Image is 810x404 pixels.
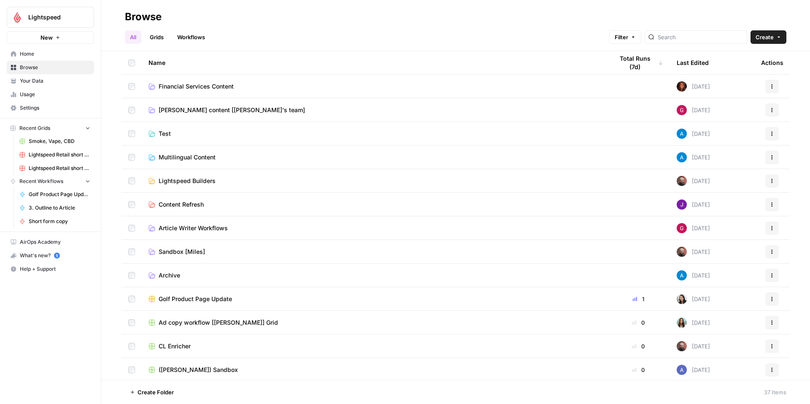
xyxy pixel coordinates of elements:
[148,129,600,138] a: Test
[159,200,204,209] span: Content Refresh
[677,247,687,257] img: b84b62znrkfmbduqy1fsopf3ypjr
[677,129,710,139] div: [DATE]
[145,30,169,44] a: Grids
[658,33,743,41] input: Search
[677,294,710,304] div: [DATE]
[613,295,663,303] div: 1
[7,262,94,276] button: Help + Support
[148,200,600,209] a: Content Refresh
[16,162,94,175] a: Lightspeed Retail short form ad copy - Apparel and Footwear
[20,77,90,85] span: Your Data
[56,253,58,258] text: 5
[148,342,600,350] a: CL Enricher
[148,177,600,185] a: Lightspeed Builders
[7,74,94,88] a: Your Data
[54,253,60,259] a: 5
[138,388,174,396] span: Create Folder
[148,153,600,162] a: Multilingual Content
[677,223,710,233] div: [DATE]
[159,224,228,232] span: Article Writer Workflows
[677,105,710,115] div: [DATE]
[159,295,232,303] span: Golf Product Page Update
[613,366,663,374] div: 0
[7,88,94,101] a: Usage
[20,50,90,58] span: Home
[16,148,94,162] a: Lightspeed Retail short form ad copy - Agnostic
[148,248,600,256] a: Sandbox [Miles]
[20,64,90,71] span: Browse
[159,248,205,256] span: Sandbox [Miles]
[613,318,663,327] div: 0
[677,270,687,280] img: o3cqybgnmipr355j8nz4zpq1mc6x
[751,30,786,44] button: Create
[677,270,710,280] div: [DATE]
[159,366,238,374] span: ([PERSON_NAME]) Sandbox
[7,31,94,44] button: New
[159,106,305,114] span: [PERSON_NAME] content [[PERSON_NAME]'s team]
[20,104,90,112] span: Settings
[159,177,216,185] span: Lightspeed Builders
[19,124,50,132] span: Recent Grids
[148,51,600,74] div: Name
[7,7,94,28] button: Workspace: Lightspeed
[29,218,90,225] span: Short form copy
[613,342,663,350] div: 0
[761,51,783,74] div: Actions
[29,191,90,198] span: Golf Product Page Update
[677,81,687,92] img: 29pd19jyq3m1b2eeoz0umwn6rt09
[172,30,210,44] a: Workflows
[40,33,53,42] span: New
[29,151,90,159] span: Lightspeed Retail short form ad copy - Agnostic
[148,318,600,327] a: Ad copy workflow [[PERSON_NAME]] Grid
[159,82,234,91] span: Financial Services Content
[677,341,710,351] div: [DATE]
[159,342,191,350] span: CL Enricher
[677,105,687,115] img: ca8uqh5btqcs3q7aizhnokptzm0x
[677,176,687,186] img: b84b62znrkfmbduqy1fsopf3ypjr
[677,129,687,139] img: o3cqybgnmipr355j8nz4zpq1mc6x
[148,106,600,114] a: [PERSON_NAME] content [[PERSON_NAME]'s team]
[7,122,94,135] button: Recent Grids
[677,51,709,74] div: Last Edited
[677,365,687,375] img: 6vxtne38ibcn517tl2d222c8605z
[16,215,94,228] a: Short form copy
[29,164,90,172] span: Lightspeed Retail short form ad copy - Apparel and Footwear
[7,235,94,249] a: AirOps Academy
[677,365,710,375] div: [DATE]
[16,201,94,215] a: 3. Outline to Article
[148,366,600,374] a: ([PERSON_NAME]) Sandbox
[677,341,687,351] img: b84b62znrkfmbduqy1fsopf3ypjr
[613,51,663,74] div: Total Runs (7d)
[10,10,25,25] img: Lightspeed Logo
[20,265,90,273] span: Help + Support
[125,10,162,24] div: Browse
[677,152,710,162] div: [DATE]
[19,178,63,185] span: Recent Workflows
[615,33,628,41] span: Filter
[677,318,687,328] img: 6c0mqo3yg1s9t43vyshj80cpl9tb
[677,294,687,304] img: 34qmd8li8jcngaxi9z5g13uxb641
[677,223,687,233] img: ca8uqh5btqcs3q7aizhnokptzm0x
[609,30,641,44] button: Filter
[148,82,600,91] a: Financial Services Content
[7,47,94,61] a: Home
[159,153,216,162] span: Multilingual Content
[677,199,710,210] div: [DATE]
[159,318,278,327] span: Ad copy workflow [[PERSON_NAME]] Grid
[28,13,79,22] span: Lightspeed
[159,129,171,138] span: Test
[148,271,600,280] a: Archive
[764,388,786,396] div: 37 Items
[20,91,90,98] span: Usage
[148,224,600,232] a: Article Writer Workflows
[677,176,710,186] div: [DATE]
[148,295,600,303] a: Golf Product Page Update
[7,61,94,74] a: Browse
[125,385,179,399] button: Create Folder
[677,247,710,257] div: [DATE]
[7,101,94,115] a: Settings
[29,137,90,145] span: Smoke, Vape, CBD
[20,238,90,246] span: AirOps Academy
[677,81,710,92] div: [DATE]
[159,271,180,280] span: Archive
